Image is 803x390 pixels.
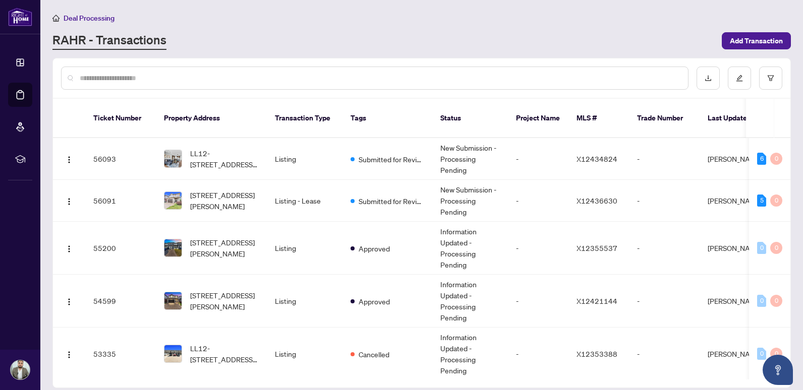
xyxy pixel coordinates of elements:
span: [STREET_ADDRESS][PERSON_NAME] [190,290,259,312]
div: 0 [770,348,782,360]
td: [PERSON_NAME] [700,328,775,380]
td: - [629,328,700,380]
img: thumbnail-img [164,192,182,209]
td: Listing [267,222,342,275]
img: Logo [65,156,73,164]
button: Logo [61,346,77,362]
th: Status [432,99,508,138]
td: Listing - Lease [267,180,342,222]
td: Information Updated - Processing Pending [432,275,508,328]
td: Information Updated - Processing Pending [432,328,508,380]
span: [STREET_ADDRESS][PERSON_NAME] [190,237,259,259]
div: 0 [770,153,782,165]
span: home [52,15,60,22]
button: download [697,67,720,90]
span: Submitted for Review [359,196,424,207]
img: thumbnail-img [164,292,182,309]
img: thumbnail-img [164,150,182,167]
td: 54599 [85,275,156,328]
button: Logo [61,293,77,309]
td: - [629,180,700,222]
td: [PERSON_NAME] [700,138,775,180]
div: 5 [757,194,766,207]
th: Tags [342,99,432,138]
img: thumbnail-img [164,345,182,362]
td: - [629,138,700,180]
td: [PERSON_NAME] [700,275,775,328]
span: download [705,75,712,82]
div: 0 [770,242,782,254]
span: edit [736,75,743,82]
th: MLS # [568,99,629,138]
td: Listing [267,275,342,328]
td: 56091 [85,180,156,222]
td: - [629,275,700,328]
th: Project Name [508,99,568,138]
div: 0 [770,295,782,307]
span: filter [767,75,774,82]
td: - [508,180,568,222]
td: 56093 [85,138,156,180]
span: Deal Processing [64,14,114,23]
span: X12421144 [577,296,617,305]
td: [PERSON_NAME] [700,222,775,275]
td: - [508,275,568,328]
div: 6 [757,153,766,165]
img: thumbnail-img [164,239,182,256]
td: New Submission - Processing Pending [432,180,508,222]
div: 0 [770,194,782,207]
td: [PERSON_NAME] [700,180,775,222]
td: Information Updated - Processing Pending [432,222,508,275]
td: 55200 [85,222,156,275]
button: Open asap [763,355,793,385]
span: X12355537 [577,243,617,252]
th: Trade Number [629,99,700,138]
th: Last Updated By [700,99,775,138]
span: Cancelled [359,349,389,360]
span: X12353388 [577,349,617,358]
div: 0 [757,295,766,307]
button: filter [759,67,782,90]
td: Listing [267,138,342,180]
td: Listing [267,328,342,380]
th: Ticket Number [85,99,156,138]
td: New Submission - Processing Pending [432,138,508,180]
button: Logo [61,151,77,167]
span: [STREET_ADDRESS][PERSON_NAME] [190,189,259,212]
td: - [629,222,700,275]
div: 0 [757,242,766,254]
button: edit [728,67,751,90]
img: Logo [65,351,73,359]
td: 53335 [85,328,156,380]
div: 0 [757,348,766,360]
span: Approved [359,296,390,307]
td: - [508,222,568,275]
td: - [508,138,568,180]
img: Logo [65,298,73,306]
th: Property Address [156,99,267,138]
td: - [508,328,568,380]
span: Approved [359,243,390,254]
span: X12434824 [577,154,617,163]
th: Transaction Type [267,99,342,138]
span: Submitted for Review [359,154,424,165]
img: Profile Icon [11,360,30,379]
button: Logo [61,192,77,209]
span: LL12-[STREET_ADDRESS][PERSON_NAME] [190,148,259,170]
a: RAHR - Transactions [52,32,166,50]
button: Logo [61,240,77,256]
img: Logo [65,245,73,253]
span: LL12-[STREET_ADDRESS][PERSON_NAME] [190,343,259,365]
span: Add Transaction [730,33,783,49]
img: logo [8,8,32,26]
span: X12436630 [577,196,617,205]
img: Logo [65,198,73,206]
button: Add Transaction [722,32,791,49]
